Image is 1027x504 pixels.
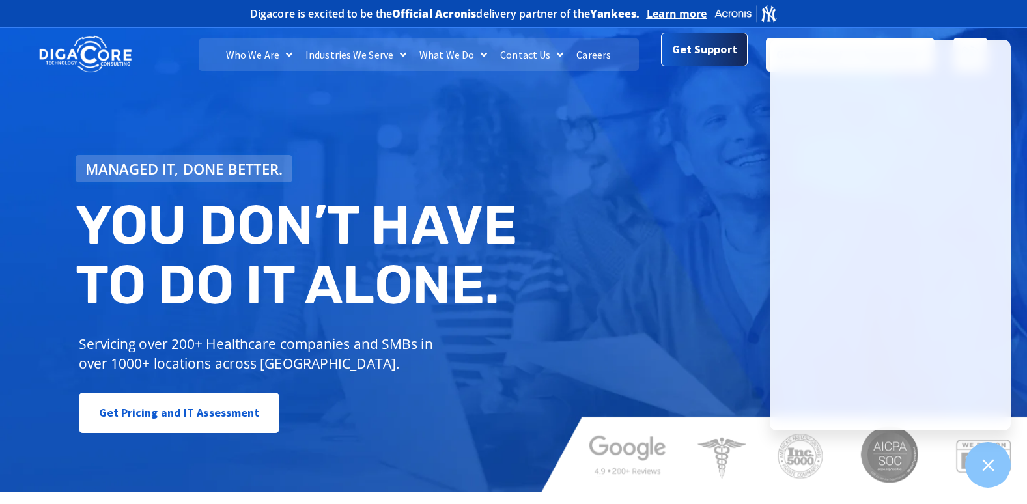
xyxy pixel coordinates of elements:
a: Who We Are [219,38,299,71]
p: Servicing over 200+ Healthcare companies and SMBs in over 1000+ locations across [GEOGRAPHIC_DATA]. [79,334,443,373]
a: Industries We Serve [299,38,413,71]
a: Managed IT, done better. [76,155,293,182]
a: What We Do [413,38,494,71]
span: Get Support [672,36,737,63]
a: Get Pricing & IT Assessment [766,38,935,72]
span: Get Pricing and IT Assessment [99,400,260,426]
iframe: Chatgenie Messenger [770,40,1011,430]
b: Official Acronis [392,7,477,21]
h2: You don’t have to do IT alone. [76,195,524,315]
a: Get Support [661,33,748,66]
b: Yankees. [590,7,640,21]
span: Managed IT, done better. [85,161,283,176]
a: Careers [570,38,617,71]
img: DigaCore Technology Consulting [39,35,132,75]
h2: Digacore is excited to be the delivery partner of the [250,8,640,19]
a: Contact Us [494,38,570,71]
img: Acronis [714,4,778,23]
a: Get Pricing and IT Assessment [79,393,280,433]
nav: Menu [199,38,639,71]
a: Learn more [647,7,707,20]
